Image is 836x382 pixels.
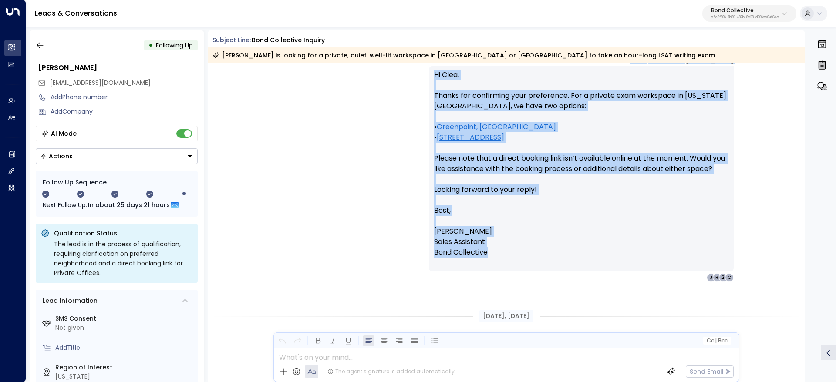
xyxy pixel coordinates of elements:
div: AI Mode [51,129,77,138]
span: clealtaylor@gmail.com [50,78,151,87]
p: Bond Collective [711,8,779,13]
div: [US_STATE] [55,372,194,381]
div: Button group with a nested menu [36,148,198,164]
span: In about 25 days 21 hours [88,200,170,210]
span: | [715,338,717,344]
div: • [148,37,153,53]
span: Subject Line: [212,36,251,44]
div: The agent signature is added automatically [327,368,455,375]
p: Hi Clea, Thanks for confirming your preference. For a private exam workspace in [US_STATE][GEOGRA... [434,70,728,268]
div: Not given [55,323,194,332]
div: The lead is in the process of qualification, requiring clarification on preferred neighborhood an... [54,239,192,278]
div: C [725,273,734,282]
div: [PERSON_NAME] [38,63,198,73]
button: Cc|Bcc [703,337,731,345]
div: Actions [40,152,73,160]
a: [STREET_ADDRESS] [437,132,504,143]
div: Lead Information [40,296,98,305]
span: Cc Bcc [706,338,727,344]
span: Following Up [156,41,193,50]
label: Region of Interest [55,363,194,372]
img: 74_headshot.jpg [737,340,755,357]
button: Redo [292,335,303,346]
div: 2 [719,273,728,282]
p: e5c8f306-7b86-487b-8d28-d066bc04964e [711,16,779,19]
div: AddTitle [55,343,194,352]
div: Next Follow Up: [43,200,191,210]
div: Bond Collective Inquiry [252,36,325,45]
div: [PERSON_NAME] is looking for a private, quiet, well-lit workspace in [GEOGRAPHIC_DATA] or [GEOGRA... [212,51,716,60]
a: Leads & Conversations [35,8,117,18]
div: R [713,273,721,282]
div: Follow Up Sequence [43,178,191,187]
button: Undo [276,335,287,346]
div: J [707,273,715,282]
div: AddPhone number [51,93,198,102]
label: SMS Consent [55,314,194,323]
button: Bond Collectivee5c8f306-7b86-487b-8d28-d066bc04964e [702,5,796,22]
span: [EMAIL_ADDRESS][DOMAIN_NAME] [50,78,151,87]
p: Qualification Status [54,229,192,238]
div: AddCompany [51,107,198,116]
button: Actions [36,148,198,164]
a: Greenpoint, [GEOGRAPHIC_DATA] [437,122,556,132]
div: [DATE], [DATE] [479,310,533,322]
